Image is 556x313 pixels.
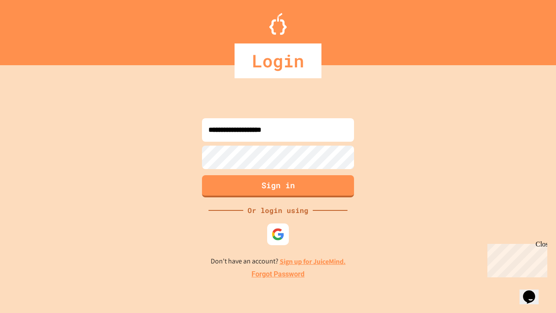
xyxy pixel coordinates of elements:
iframe: chat widget [484,240,547,277]
div: Login [235,43,321,78]
img: google-icon.svg [271,228,285,241]
a: Forgot Password [252,269,304,280]
iframe: chat widget [520,278,547,304]
img: Logo.svg [269,13,287,35]
button: Sign in [202,175,354,197]
a: Sign up for JuiceMind. [280,257,346,266]
div: Chat with us now!Close [3,3,60,55]
div: Or login using [243,205,313,216]
p: Don't have an account? [211,256,346,267]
